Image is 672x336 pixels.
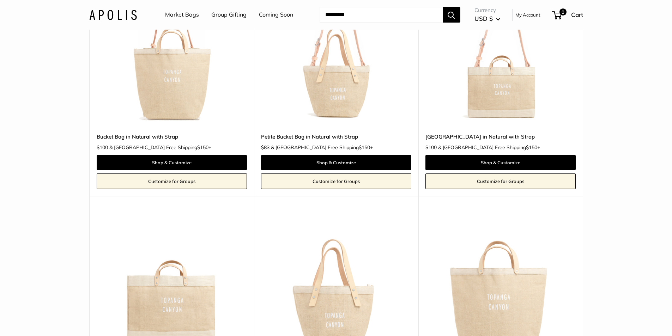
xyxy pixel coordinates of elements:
span: $150 [359,144,370,151]
span: $100 [97,144,108,151]
a: Shop & Customize [97,155,247,170]
span: $100 [425,144,437,151]
span: USD $ [474,15,493,22]
a: [GEOGRAPHIC_DATA] in Natural with Strap [425,133,576,141]
a: My Account [515,11,540,19]
a: Customize for Groups [97,173,247,189]
span: $150 [526,144,537,151]
a: Coming Soon [259,10,293,20]
a: Shop & Customize [261,155,411,170]
span: & [GEOGRAPHIC_DATA] Free Shipping + [271,145,373,150]
span: $83 [261,144,270,151]
span: Currency [474,5,500,15]
button: Search [443,7,460,23]
a: Customize for Groups [425,173,576,189]
a: Customize for Groups [261,173,411,189]
button: USD $ [474,13,500,24]
a: Shop & Customize [425,155,576,170]
a: Group Gifting [211,10,247,20]
img: Apolis [89,10,137,20]
span: $150 [197,144,208,151]
a: Petite Bucket Bag in Natural with Strap [261,133,411,141]
span: 0 [559,8,566,16]
iframe: Sign Up via Text for Offers [6,309,75,330]
a: 0 Cart [553,9,583,20]
a: Bucket Bag in Natural with Strap [97,133,247,141]
input: Search... [320,7,443,23]
a: Market Bags [165,10,199,20]
span: & [GEOGRAPHIC_DATA] Free Shipping + [438,145,540,150]
span: Cart [571,11,583,18]
span: & [GEOGRAPHIC_DATA] Free Shipping + [109,145,211,150]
